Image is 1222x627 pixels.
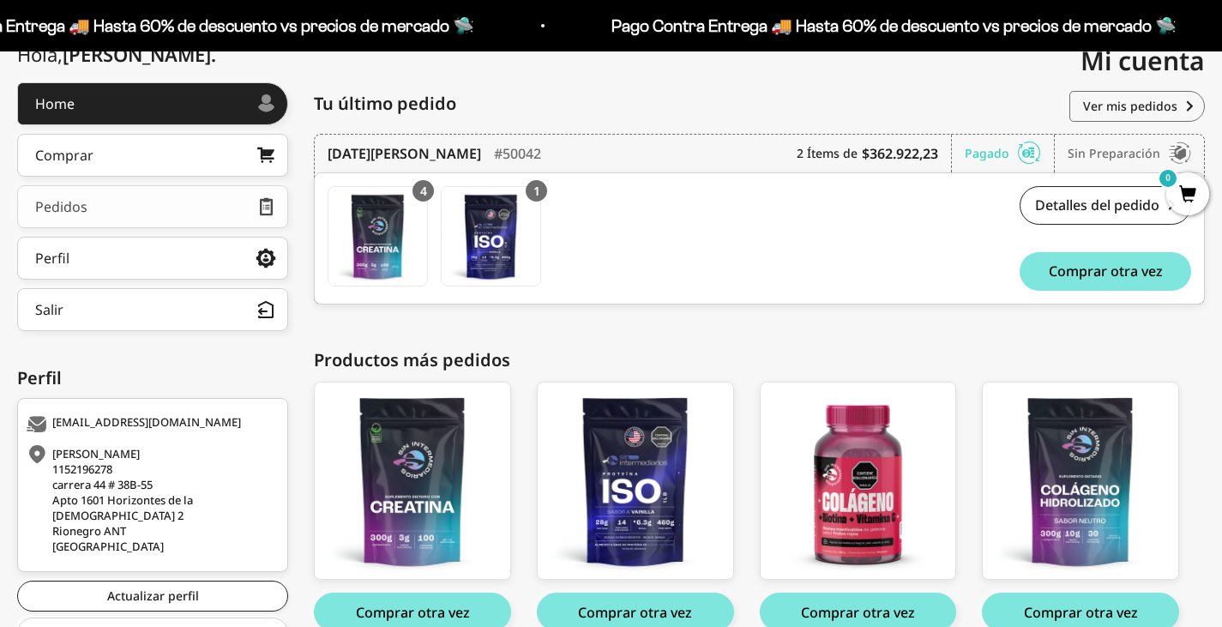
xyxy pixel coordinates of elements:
[27,446,274,554] div: [PERSON_NAME] 1152196278 carrera 44 # 38B-55 Apto 1601 Horizontes de la [DEMOGRAPHIC_DATA] 2 Rion...
[328,186,428,286] a: Creatina Monohidrato
[35,97,75,111] div: Home
[1158,168,1178,189] mark: 0
[17,581,288,612] a: Actualizar perfil
[1069,91,1205,122] a: Ver mis pedidos
[1166,186,1209,205] a: 0
[983,383,1178,580] img: colageno_01_e03c224b-442a-42c4-94f4-6330c5066a10_large.png
[17,237,288,280] a: Perfil
[610,12,1175,39] p: Pago Contra Entrega 🚚 Hasta 60% de descuento vs precios de mercado 🛸
[494,135,541,172] div: #50042
[314,91,456,117] span: Tu último pedido
[35,303,63,317] div: Salir
[537,382,734,581] a: Proteína Aislada ISO - Vainilla - Vanilla / 2 libras (910g)
[314,347,1205,373] div: Productos más pedidos
[1068,135,1191,172] div: Sin preparación
[17,44,216,65] div: Hola,
[17,82,288,125] a: Home
[17,365,288,391] div: Perfil
[35,148,93,162] div: Comprar
[862,143,938,164] b: $362.922,23
[1020,186,1191,225] a: Detalles del pedido
[442,187,540,286] img: Translation missing: es.Proteína Aislada ISO - Vainilla - Vanilla / 2 libras (910g)
[538,383,733,580] img: iso_vainilla_1LB_a1a6f42b-0c23-4724-8017-b3fc713efbe4_large.png
[63,41,216,67] span: [PERSON_NAME]
[328,143,481,164] time: [DATE][PERSON_NAME]
[328,187,427,286] img: Translation missing: es.Creatina Monohidrato
[211,41,216,67] span: .
[35,200,87,214] div: Pedidos
[760,382,957,581] a: Gomas con Colageno + Biotina + Vitamina C
[27,416,274,433] div: [EMAIL_ADDRESS][DOMAIN_NAME]
[982,382,1179,581] a: Colágeno Hidrolizado
[315,383,510,580] img: creatina_01_large.png
[797,135,952,172] div: 2 Ítems de
[1081,43,1205,78] span: Mi cuenta
[526,180,547,202] div: 1
[965,135,1055,172] div: Pagado
[17,288,288,331] button: Salir
[1020,252,1191,291] button: Comprar otra vez
[441,186,541,286] a: Proteína Aislada ISO - Vainilla - Vanilla / 2 libras (910g)
[412,180,434,202] div: 4
[761,383,956,580] img: colageno_01_47cb8e16-72be-4f77-8cfb-724b1e483a19_large.png
[314,382,511,581] a: Creatina Monohidrato
[17,185,288,228] a: Pedidos
[1049,264,1163,278] span: Comprar otra vez
[17,134,288,177] a: Comprar
[35,251,69,265] div: Perfil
